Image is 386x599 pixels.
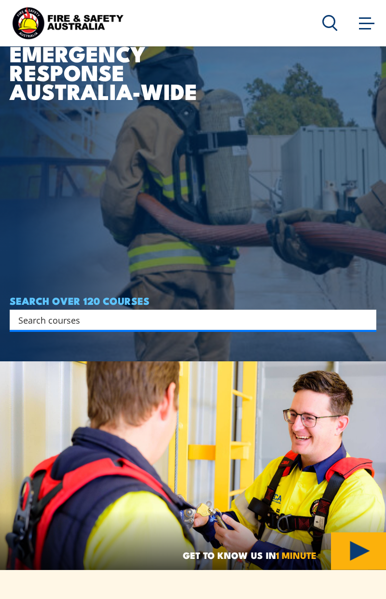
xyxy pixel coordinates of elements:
form: Search form [20,313,357,327]
h4: SEARCH OVER 120 COURSES [10,295,376,306]
input: Search input [18,313,355,327]
button: Search magnifier button [359,313,373,327]
span: GET TO KNOW US IN [183,551,317,559]
strong: 1 MINUTE [276,548,317,562]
